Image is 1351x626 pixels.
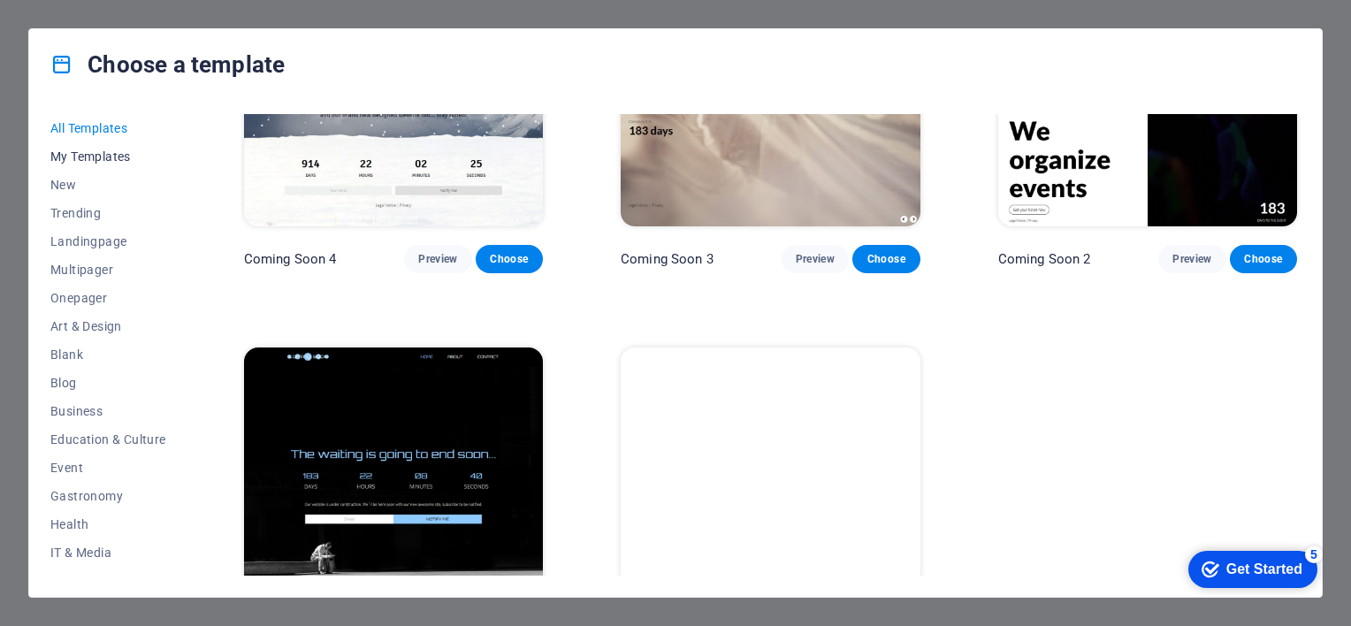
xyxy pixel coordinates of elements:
[14,9,143,46] div: Get Started 5 items remaining, 0% complete
[50,567,166,595] button: Legal & Finance
[866,252,905,266] span: Choose
[50,256,166,284] button: Multipager
[50,425,166,454] button: Education & Culture
[50,114,166,142] button: All Templates
[50,263,166,277] span: Multipager
[50,121,166,135] span: All Templates
[50,178,166,192] span: New
[50,142,166,171] button: My Templates
[1158,245,1225,273] button: Preview
[50,454,166,482] button: Event
[50,50,285,79] h4: Choose a template
[621,347,920,623] img: Blank
[50,319,166,333] span: Art & Design
[50,538,166,567] button: IT & Media
[50,171,166,199] button: New
[50,489,166,503] span: Gastronomy
[50,574,166,588] span: Legal & Finance
[1244,252,1283,266] span: Choose
[50,461,166,475] span: Event
[50,149,166,164] span: My Templates
[852,245,920,273] button: Choose
[50,347,166,362] span: Blank
[50,234,166,248] span: Landingpage
[50,206,166,220] span: Trending
[52,19,128,35] div: Get Started
[50,546,166,560] span: IT & Media
[50,227,166,256] button: Landingpage
[476,245,543,273] button: Choose
[50,312,166,340] button: Art & Design
[50,369,166,397] button: Blog
[244,347,543,623] img: Coming Soon
[1230,245,1297,273] button: Choose
[244,250,337,268] p: Coming Soon 4
[404,245,471,273] button: Preview
[998,250,1091,268] p: Coming Soon 2
[50,340,166,369] button: Blank
[418,252,457,266] span: Preview
[621,250,714,268] p: Coming Soon 3
[50,404,166,418] span: Business
[50,397,166,425] button: Business
[50,510,166,538] button: Health
[50,291,166,305] span: Onepager
[131,4,149,21] div: 5
[50,517,166,531] span: Health
[50,482,166,510] button: Gastronomy
[490,252,529,266] span: Choose
[50,199,166,227] button: Trending
[50,284,166,312] button: Onepager
[50,376,166,390] span: Blog
[782,245,849,273] button: Preview
[50,432,166,447] span: Education & Culture
[796,252,835,266] span: Preview
[1172,252,1211,266] span: Preview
